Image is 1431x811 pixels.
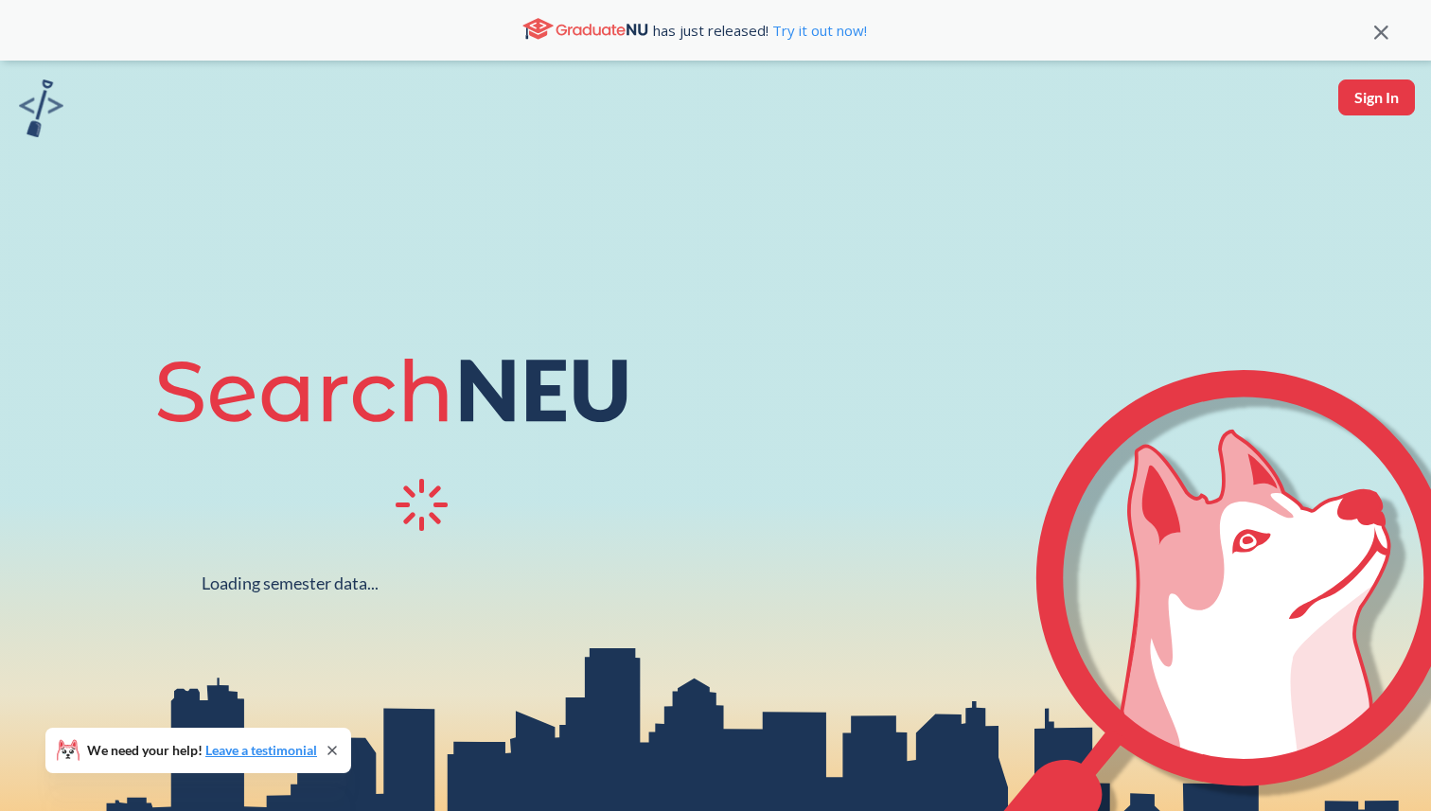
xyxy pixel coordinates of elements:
[205,742,317,758] a: Leave a testimonial
[1338,79,1415,115] button: Sign In
[19,79,63,137] img: sandbox logo
[87,744,317,757] span: We need your help!
[202,573,379,594] div: Loading semester data...
[653,20,867,41] span: has just released!
[768,21,867,40] a: Try it out now!
[19,79,63,143] a: sandbox logo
